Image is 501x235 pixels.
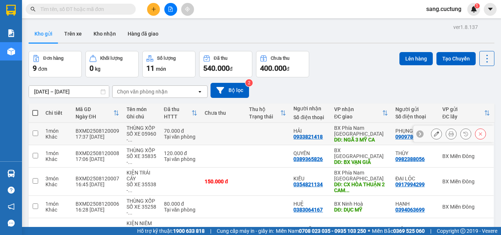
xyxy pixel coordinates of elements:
div: 16:45 [DATE] [76,181,119,187]
div: DĐ: DỤC MỸ [334,207,388,213]
div: 120.000 đ [164,150,198,156]
span: ... [128,187,132,193]
div: 3 món [45,176,68,181]
span: plus [151,7,156,12]
div: 1 món [45,226,68,232]
th: Toggle SortBy [160,103,201,123]
span: 540.000 [203,64,230,73]
input: Tìm tên, số ĐT hoặc mã đơn [40,5,127,13]
div: Tại văn phòng [164,134,198,140]
div: KIỀU [293,176,327,181]
div: THÙNG XỐP [127,198,157,204]
span: Cung cấp máy in - giấy in: [217,227,274,235]
img: icon-new-feature [471,6,477,12]
div: HẠNH [395,201,435,207]
div: Đơn hàng [43,56,63,61]
b: 339 Đinh Bộ Lĩnh, P26 [4,40,39,54]
div: 0389365826 [293,156,323,162]
svg: open [197,89,203,95]
button: file-add [164,3,177,16]
li: VP BX Miền Đông [4,31,51,39]
img: warehouse-icon [7,170,15,177]
span: notification [8,203,15,210]
img: solution-icon [7,29,15,37]
span: | [430,227,431,235]
button: plus [147,3,160,16]
input: Select a date range. [29,86,109,98]
div: BX Miền Đông [442,153,490,159]
button: Đơn hàng9đơn [29,51,82,77]
div: SỐ XE 05960 - 0976300665 [127,131,157,143]
div: Tên món [127,106,157,112]
li: VP BX Phía Nam [GEOGRAPHIC_DATA] [51,31,98,55]
div: Trạng thái [249,114,280,120]
div: HIẾU [395,226,435,232]
div: 17:37 [DATE] [76,134,119,140]
span: 9 [33,64,37,73]
span: đ [230,66,233,72]
span: question-circle [8,187,15,194]
button: Bộ lọc [211,83,249,98]
div: 17:06 [DATE] [76,156,119,162]
span: | [210,227,211,235]
div: BX Phía Nam [GEOGRAPHIC_DATA] [334,170,388,181]
div: 0394063699 [395,207,425,213]
span: đ [286,66,289,72]
div: VP nhận [334,106,382,112]
div: 0909780212 [395,134,425,140]
div: 1 món [45,150,68,156]
div: Số điện thoại [395,114,435,120]
div: HẢI [293,128,327,134]
div: 70.000 đ [164,226,198,232]
div: THÙNG XỐP [127,147,157,153]
button: Số lượng11món [142,51,195,77]
div: Người gửi [395,106,435,112]
img: warehouse-icon [7,48,15,55]
div: HTTT [164,114,192,120]
div: BX Phía Nam [GEOGRAPHIC_DATA] [334,125,388,137]
div: 0354821134 [293,181,323,187]
span: ... [128,159,132,165]
strong: 0369 525 060 [393,228,425,234]
div: SỐ XE 35258 - 0907756023 [127,204,157,216]
div: ANH DŨNG [293,226,327,232]
div: DĐ: BX VẠN GIÃ [334,159,388,165]
button: Kho nhận [88,25,122,43]
span: 0 [89,64,94,73]
div: BXMD2508120007 [76,176,119,181]
div: Đã thu [214,56,227,61]
li: Cúc Tùng [4,4,106,18]
button: Lên hàng [399,52,433,65]
span: ... [345,187,350,193]
span: ⚪️ [368,230,370,232]
span: Hỗ trợ kỹ thuật: [137,227,205,235]
div: 150.000 đ [205,179,242,184]
span: 11 [146,64,154,73]
span: search [30,7,36,12]
sup: 1 [475,3,480,8]
div: KIỆN NIÊM PHONG [127,220,157,232]
div: 0917994299 [395,181,425,187]
div: BX Miền Đông [442,179,490,184]
div: 80.000 đ [164,201,198,207]
span: kg [95,66,100,72]
span: 1 [476,3,478,8]
span: sang.cuctung [420,4,467,14]
div: Đã thu [164,106,192,112]
div: BX [GEOGRAPHIC_DATA] [334,147,388,159]
button: Kho gửi [29,25,58,43]
div: Khối lượng [100,56,122,61]
div: Ngày ĐH [76,114,113,120]
th: Toggle SortBy [72,103,123,123]
span: món [156,66,166,72]
span: đơn [38,66,47,72]
span: Miền Nam [276,227,366,235]
div: ĐC giao [334,114,382,120]
th: Toggle SortBy [245,103,290,123]
button: caret-down [484,3,497,16]
div: 0933821418 [293,134,323,140]
div: ĐẠI LỘC [395,176,435,181]
div: ver 1.8.137 [453,23,478,31]
div: Tại văn phòng [164,156,198,162]
div: Tại văn phòng [164,207,198,213]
